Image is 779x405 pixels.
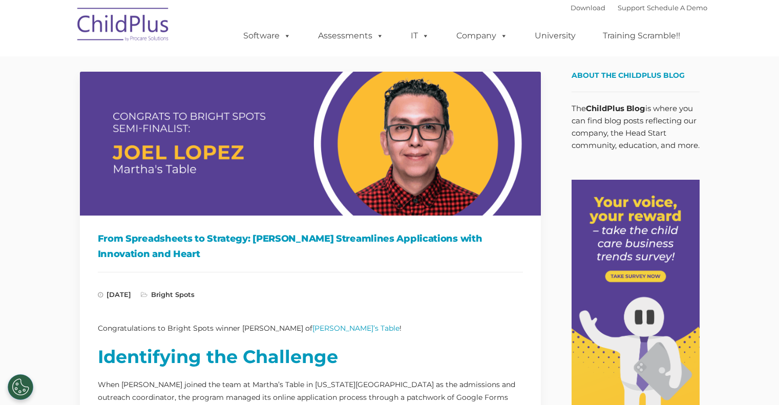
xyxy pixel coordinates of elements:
a: Software [233,26,301,46]
a: Download [571,4,605,12]
h1: From Spreadsheets to Strategy: [PERSON_NAME] Streamlines Applications with Innovation and Heart​ [98,231,523,262]
p: Congratulations to Bright Spots winner [PERSON_NAME] of ! [98,322,523,335]
a: University [524,26,586,46]
span: About the ChildPlus Blog [572,71,685,80]
strong: Identifying the Challenge [98,346,338,368]
a: Support [618,4,645,12]
img: ChildPlus by Procare Solutions [72,1,175,52]
a: Training Scramble!! [593,26,690,46]
span: [DATE] [98,290,131,299]
a: Assessments [308,26,394,46]
a: Schedule A Demo [647,4,707,12]
a: Bright Spots [151,290,195,299]
p: The is where you can find blog posts reflecting our company, the Head Start community, education,... [572,102,700,152]
strong: ChildPlus Blog [586,103,645,113]
button: Cookies Settings [8,374,33,400]
a: Company [446,26,518,46]
font: | [571,4,707,12]
a: IT [401,26,439,46]
a: [PERSON_NAME]’s Table [312,324,399,333]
